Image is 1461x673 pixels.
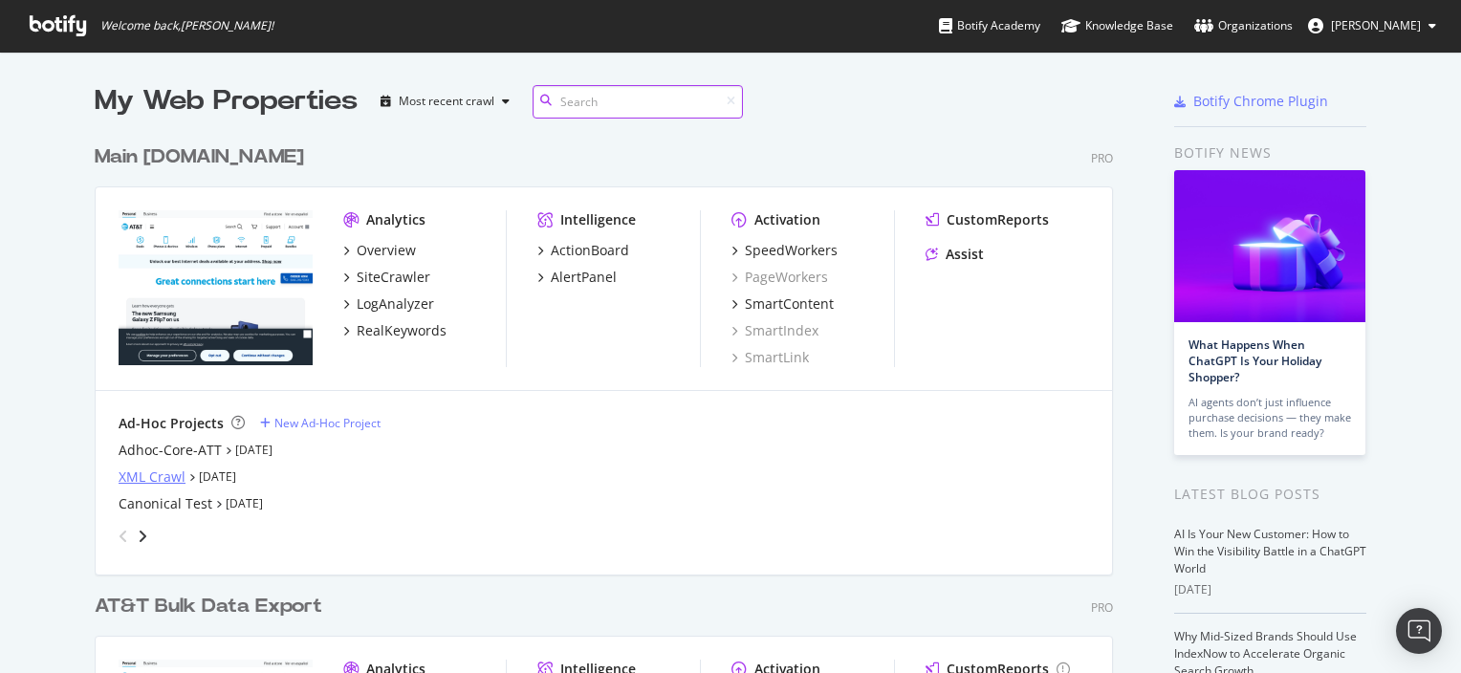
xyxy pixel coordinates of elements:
a: [DATE] [226,495,263,511]
div: Knowledge Base [1061,16,1173,35]
div: New Ad-Hoc Project [274,415,381,431]
div: Pro [1091,599,1113,616]
div: Intelligence [560,210,636,229]
a: [DATE] [199,468,236,485]
div: Assist [946,245,984,264]
button: [PERSON_NAME] [1293,11,1451,41]
span: Welcome back, [PERSON_NAME] ! [100,18,273,33]
a: [DATE] [235,442,273,458]
a: Overview [343,241,416,260]
div: Main [DOMAIN_NAME] [95,143,304,171]
div: AI agents don’t just influence purchase decisions — they make them. Is your brand ready? [1188,395,1351,441]
a: What Happens When ChatGPT Is Your Holiday Shopper? [1188,336,1321,385]
a: SmartIndex [731,321,818,340]
div: LogAnalyzer [357,294,434,314]
a: AlertPanel [537,268,617,287]
a: Canonical Test [119,494,212,513]
div: angle-right [136,527,149,546]
div: Latest Blog Posts [1174,484,1366,505]
div: Most recent crawl [399,96,494,107]
a: AI Is Your New Customer: How to Win the Visibility Battle in a ChatGPT World [1174,526,1366,576]
div: My Web Properties [95,82,358,120]
span: Venkata pagadala [1331,17,1421,33]
a: Botify Chrome Plugin [1174,92,1328,111]
div: Ad-Hoc Projects [119,414,224,433]
a: New Ad-Hoc Project [260,415,381,431]
a: PageWorkers [731,268,828,287]
div: Botify Chrome Plugin [1193,92,1328,111]
div: CustomReports [947,210,1049,229]
input: Search [533,85,743,119]
a: AT&T Bulk Data Export [95,593,330,620]
div: SmartContent [745,294,834,314]
div: ActionBoard [551,241,629,260]
div: Activation [754,210,820,229]
div: Pro [1091,150,1113,166]
a: RealKeywords [343,321,447,340]
div: Open Intercom Messenger [1396,608,1442,654]
div: Analytics [366,210,425,229]
a: SiteCrawler [343,268,430,287]
div: SpeedWorkers [745,241,838,260]
a: Assist [926,245,984,264]
div: angle-left [111,521,136,552]
a: SmartContent [731,294,834,314]
div: Botify Academy [939,16,1040,35]
div: Overview [357,241,416,260]
a: Main [DOMAIN_NAME] [95,143,312,171]
a: XML Crawl [119,467,185,487]
div: Botify news [1174,142,1366,163]
div: RealKeywords [357,321,447,340]
a: ActionBoard [537,241,629,260]
div: AT&T Bulk Data Export [95,593,322,620]
a: CustomReports [926,210,1049,229]
a: Adhoc-Core-ATT [119,441,222,460]
div: AlertPanel [551,268,617,287]
a: LogAnalyzer [343,294,434,314]
div: Organizations [1194,16,1293,35]
img: att.com [119,210,313,365]
button: Most recent crawl [373,86,517,117]
div: SiteCrawler [357,268,430,287]
a: SpeedWorkers [731,241,838,260]
div: [DATE] [1174,581,1366,598]
a: SmartLink [731,348,809,367]
img: What Happens When ChatGPT Is Your Holiday Shopper? [1174,170,1365,322]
